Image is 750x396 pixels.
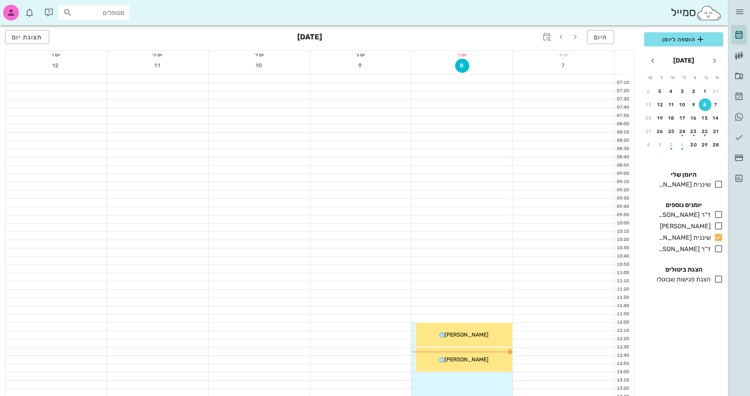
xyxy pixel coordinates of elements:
[643,89,655,94] div: 6
[615,328,631,334] div: 12:10
[615,204,631,210] div: 09:40
[654,129,667,134] div: 26
[643,142,655,148] div: 4
[297,30,322,46] h3: [DATE]
[615,319,631,326] div: 12:00
[557,59,571,73] button: 7
[657,222,711,231] div: [PERSON_NAME]
[654,125,667,138] button: 26
[665,102,678,107] div: 11
[699,115,711,121] div: 15
[671,4,722,21] div: סמייל
[676,98,689,111] button: 10
[687,139,700,151] button: 30
[615,104,631,111] div: 07:40
[690,71,700,84] th: ג׳
[615,245,631,252] div: 10:30
[615,352,631,359] div: 12:40
[665,115,678,121] div: 18
[615,212,631,218] div: 09:50
[710,98,722,111] button: 7
[615,195,631,202] div: 09:30
[644,200,723,210] h4: יומנים נוספים
[655,233,711,242] div: שיננית [PERSON_NAME]
[654,112,667,124] button: 19
[665,89,678,94] div: 4
[710,115,722,121] div: 14
[687,85,700,98] button: 2
[615,303,631,309] div: 11:40
[49,62,63,69] span: 12
[654,275,711,284] div: הצגת פגישות שבוטלו
[676,85,689,98] button: 3
[699,125,711,138] button: 22
[150,59,165,73] button: 11
[587,30,614,44] button: היום
[665,129,678,134] div: 25
[665,112,678,124] button: 18
[665,139,678,151] button: 2
[710,129,722,134] div: 21
[667,71,678,84] th: ה׳
[654,89,667,94] div: 5
[710,139,722,151] button: 28
[665,125,678,138] button: 25
[701,71,711,84] th: ב׳
[615,336,631,342] div: 12:20
[615,361,631,367] div: 12:50
[5,30,49,44] button: תצוגת יום
[615,294,631,301] div: 11:30
[676,89,689,94] div: 3
[643,129,655,134] div: 27
[252,59,266,73] button: 10
[712,71,722,84] th: א׳
[710,89,722,94] div: 31
[687,102,700,107] div: 9
[687,142,700,148] div: 30
[676,129,689,134] div: 24
[615,129,631,136] div: 08:10
[676,139,689,151] button: 1
[699,98,711,111] button: 8
[615,137,631,144] div: 08:20
[615,237,631,243] div: 10:20
[710,102,722,107] div: 7
[150,62,165,69] span: 11
[643,112,655,124] button: 20
[676,102,689,107] div: 10
[710,142,722,148] div: 28
[615,187,631,194] div: 09:20
[456,62,469,69] span: 8
[710,85,722,98] button: 31
[354,62,368,69] span: 9
[615,170,631,177] div: 09:00
[594,33,607,41] span: היום
[710,125,722,138] button: 21
[557,62,571,69] span: 7
[615,220,631,227] div: 10:00
[699,85,711,98] button: 1
[665,98,678,111] button: 11
[654,142,667,148] div: 3
[654,98,667,111] button: 12
[615,96,631,103] div: 07:30
[615,80,631,86] div: 07:10
[615,278,631,285] div: 11:10
[615,377,631,384] div: 13:10
[615,121,631,128] div: 08:00
[676,112,689,124] button: 17
[252,62,266,69] span: 10
[444,356,489,363] span: [PERSON_NAME]
[644,265,723,274] h4: הצגת ביטולים
[699,139,711,151] button: 29
[707,54,722,68] button: חודש שעבר
[644,32,723,46] button: הוספה ליומן
[107,51,208,59] div: יום ה׳
[444,331,489,338] span: [PERSON_NAME]
[615,179,631,185] div: 09:10
[615,369,631,376] div: 13:00
[676,142,689,148] div: 1
[656,71,666,84] th: ו׳
[310,51,411,59] div: יום ג׳
[665,142,678,148] div: 2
